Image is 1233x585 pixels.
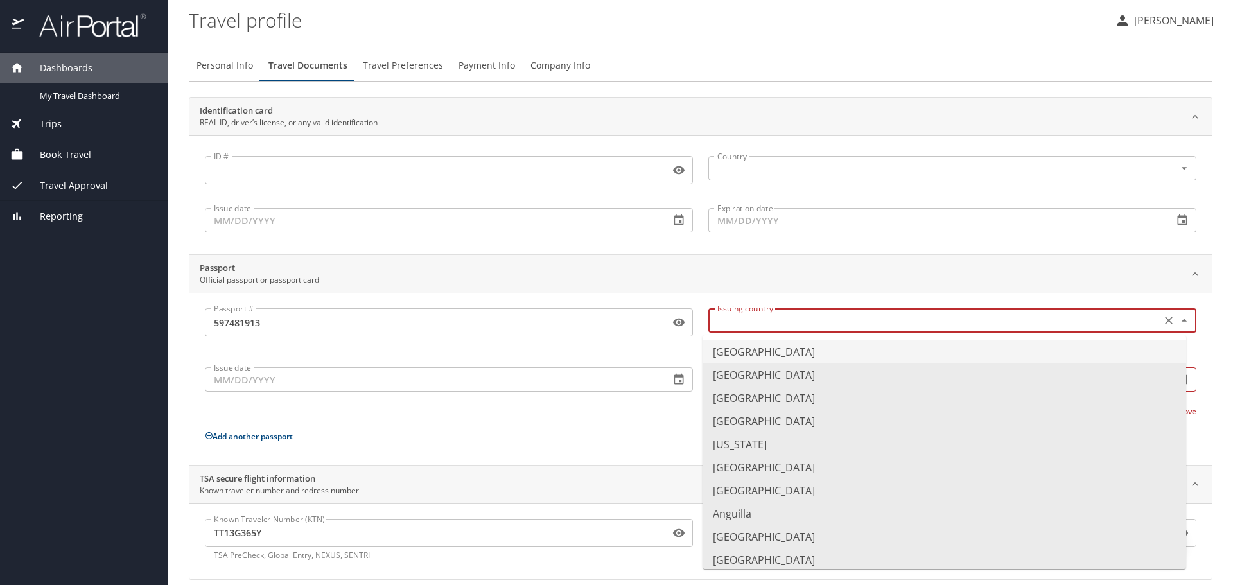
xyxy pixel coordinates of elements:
[703,433,1186,456] li: [US_STATE]
[363,58,443,74] span: Travel Preferences
[703,410,1186,433] li: [GEOGRAPHIC_DATA]
[189,503,1212,579] div: TSA secure flight informationKnown traveler number and redress number
[200,473,359,485] h2: TSA secure flight information
[189,255,1212,293] div: PassportOfficial passport or passport card
[24,61,92,75] span: Dashboards
[703,479,1186,502] li: [GEOGRAPHIC_DATA]
[24,117,62,131] span: Trips
[703,525,1186,548] li: [GEOGRAPHIC_DATA]
[1176,161,1192,176] button: Open
[530,58,590,74] span: Company Info
[268,58,347,74] span: Travel Documents
[25,13,146,38] img: airportal-logo.png
[189,98,1212,136] div: Identification cardREAL ID, driver’s license, or any valid identification
[200,274,319,286] p: Official passport or passport card
[214,550,684,561] p: TSA PreCheck, Global Entry, NEXUS, SENTRI
[205,367,660,392] input: MM/DD/YYYY
[200,485,359,496] p: Known traveler number and redress number
[1176,313,1192,328] button: Close
[1110,9,1219,32] button: [PERSON_NAME]
[200,262,319,275] h2: Passport
[459,58,515,74] span: Payment Info
[205,208,660,232] input: MM/DD/YYYY
[703,387,1186,410] li: [GEOGRAPHIC_DATA]
[189,466,1212,504] div: TSA secure flight informationKnown traveler number and redress number
[703,340,1186,363] li: [GEOGRAPHIC_DATA]
[205,431,293,442] button: Add another passport
[703,363,1186,387] li: [GEOGRAPHIC_DATA]
[189,293,1212,465] div: PassportOfficial passport or passport card
[200,105,378,118] h2: Identification card
[1130,13,1214,28] p: [PERSON_NAME]
[708,208,1163,232] input: MM/DD/YYYY
[40,90,153,102] span: My Travel Dashboard
[189,50,1212,81] div: Profile
[1160,311,1178,329] button: Clear
[12,13,25,38] img: icon-airportal.png
[24,179,108,193] span: Travel Approval
[200,117,378,128] p: REAL ID, driver’s license, or any valid identification
[703,548,1186,572] li: [GEOGRAPHIC_DATA]
[703,456,1186,479] li: [GEOGRAPHIC_DATA]
[24,209,83,223] span: Reporting
[189,135,1212,254] div: Identification cardREAL ID, driver’s license, or any valid identification
[197,58,253,74] span: Personal Info
[703,502,1186,525] li: Anguilla
[24,148,91,162] span: Book Travel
